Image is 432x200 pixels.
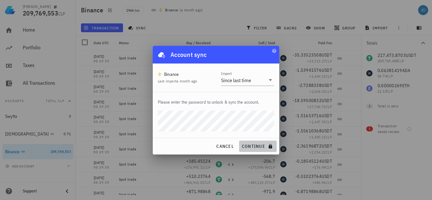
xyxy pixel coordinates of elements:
[221,75,274,86] div: ImportSince last time
[170,50,207,60] div: Account sync
[176,79,197,83] span: a month ago
[158,79,197,83] span: Last import
[221,77,251,83] div: Since last time
[242,143,274,149] span: continue
[158,72,162,76] img: 270.png
[158,99,274,106] p: Please enter the password to unlock & sync the account.
[213,141,237,152] button: cancel
[221,71,232,76] label: Import
[164,71,179,77] div: Binance
[239,141,277,152] button: continue
[216,143,234,149] span: cancel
